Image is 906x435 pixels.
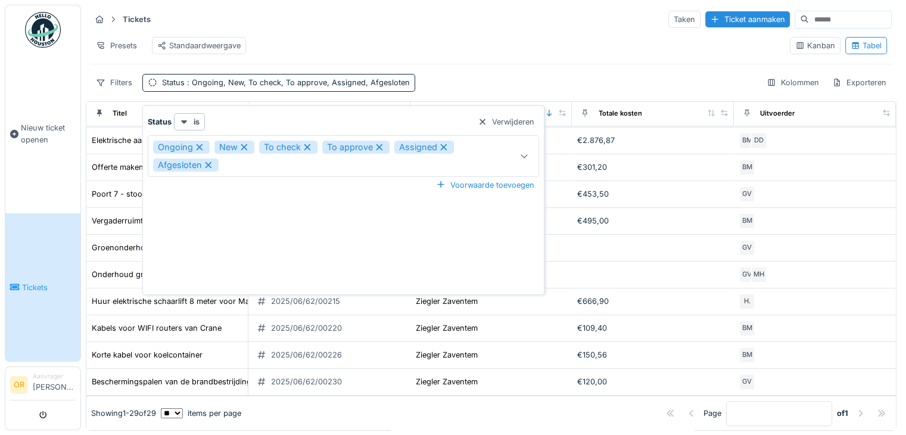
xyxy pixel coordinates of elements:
div: Taken [668,11,700,28]
div: BM [739,347,755,363]
div: MH [751,266,767,283]
div: H. [739,293,755,310]
div: €666,90 [577,296,729,307]
div: Groenonderhoud rond wadi [92,242,194,253]
li: OR [10,376,28,394]
div: Korte kabel voor koelcontainer [92,349,203,361]
div: Kanban [795,40,835,51]
div: Standaardweergave [157,40,241,51]
div: Afgesloten [153,159,219,172]
div: Poort 7 - stootblok rechts vervangen [92,188,226,200]
div: BM [739,320,755,337]
div: Titel [113,108,127,119]
strong: is [194,116,200,128]
div: Filters [91,74,138,91]
div: BM [739,159,755,176]
div: Vergaderruimte flikkering beeld [92,215,205,226]
div: 2025/06/62/00230 [271,376,342,387]
div: BM [739,213,755,229]
strong: of 1 [837,408,848,419]
div: To check [259,141,317,154]
div: To approve [322,141,390,154]
div: Showing 1 - 29 of 29 [91,408,156,419]
div: Totale kosten [598,108,642,119]
div: Assigned [394,141,454,154]
div: Onderhoud groengedeelte rond wadi [92,269,226,280]
strong: Tickets [118,14,155,25]
li: [PERSON_NAME] [33,372,76,397]
div: €120,00 [577,376,729,387]
span: : Ongoing, New, To check, To approve, Assigned, Afgesloten [185,78,410,87]
strong: Status [148,116,172,128]
div: GV [739,266,755,283]
div: 2025/06/62/00226 [271,349,342,361]
div: Ongoing [153,141,210,154]
div: Page [703,408,721,419]
img: Badge_color-CXgf-gQk.svg [25,12,61,48]
div: €2.876,87 [577,135,729,146]
div: GV [739,240,755,256]
div: Tabel [851,40,882,51]
div: New [214,141,254,154]
div: Kabels voor WIFI routers van Crane [92,322,222,334]
div: €453,50 [577,188,729,200]
div: €301,20 [577,161,729,173]
div: GV [739,186,755,203]
span: Nieuw ticket openen [21,122,76,145]
div: 2025/06/62/00215 [271,296,340,307]
div: GV [739,374,755,390]
div: Huur elektrische schaarlift 8 meter voor Mapping [92,296,270,307]
div: DD [751,132,767,149]
div: Exporteren [827,74,892,91]
div: €495,00 [577,215,729,226]
div: Ziegler Zaventem [416,376,478,387]
div: Presets [91,37,142,54]
div: Ziegler Zaventem [416,322,478,334]
div: Beschermingspalen van de brandbestrijdingsinstallatie vastmaken [92,376,330,387]
div: Ziegler Zaventem [416,296,478,307]
div: €109,40 [577,322,729,334]
div: Uitvoerder [760,108,795,119]
div: Offerte maken voor het plaatsen van een tussenteller koelcontainers [92,161,340,173]
div: €150,56 [577,349,729,361]
div: Ticket aanmaken [705,11,790,27]
div: Status [162,77,410,88]
div: Elektrische aansluiting voor koelcontainers [92,135,247,146]
div: Voorwaarde toevoegen [431,177,539,193]
span: Tickets [22,282,76,293]
div: BM [739,132,755,149]
div: Aanvrager [33,372,76,381]
div: Kolommen [761,74,824,91]
div: Ziegler Zaventem [416,349,478,361]
div: items per page [161,408,241,419]
div: Verwijderen [473,114,539,130]
div: 2025/06/62/00220 [271,322,342,334]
